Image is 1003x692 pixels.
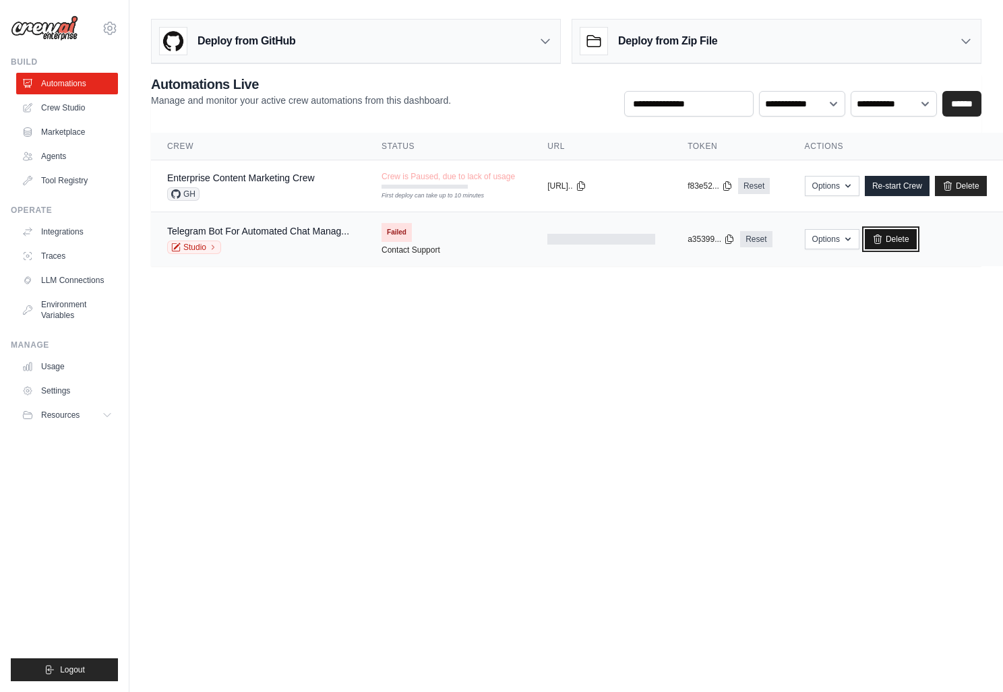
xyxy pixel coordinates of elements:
[365,133,531,160] th: Status
[11,15,78,41] img: Logo
[16,221,118,243] a: Integrations
[805,229,859,249] button: Options
[618,33,717,49] h3: Deploy from Zip File
[688,181,733,191] button: f83e52...
[740,231,772,247] a: Reset
[16,294,118,326] a: Environment Variables
[531,133,671,160] th: URL
[935,176,987,196] a: Delete
[11,57,118,67] div: Build
[688,234,735,245] button: a35399...
[805,176,859,196] button: Options
[167,187,200,201] span: GH
[789,133,1003,160] th: Actions
[738,178,770,194] a: Reset
[167,241,221,254] a: Studio
[16,404,118,426] button: Resources
[16,245,118,267] a: Traces
[11,658,118,681] button: Logout
[167,226,349,237] a: Telegram Bot For Automated Chat Manag...
[382,191,468,201] div: First deploy can take up to 10 minutes
[11,340,118,350] div: Manage
[865,229,917,249] a: Delete
[382,223,412,242] span: Failed
[382,171,515,182] span: Crew is Paused, due to lack of usage
[16,73,118,94] a: Automations
[11,205,118,216] div: Operate
[865,176,930,196] a: Re-start Crew
[16,356,118,377] a: Usage
[151,94,451,107] p: Manage and monitor your active crew automations from this dashboard.
[167,172,315,183] a: Enterprise Content Marketing Crew
[160,28,187,55] img: GitHub Logo
[16,170,118,191] a: Tool Registry
[41,410,80,420] span: Resources
[671,133,788,160] th: Token
[151,133,365,160] th: Crew
[16,270,118,291] a: LLM Connections
[16,121,118,143] a: Marketplace
[16,146,118,167] a: Agents
[382,245,440,255] a: Contact Support
[151,75,451,94] h2: Automations Live
[60,664,85,675] span: Logout
[197,33,295,49] h3: Deploy from GitHub
[16,97,118,119] a: Crew Studio
[16,380,118,402] a: Settings
[936,627,1003,692] iframe: Chat Widget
